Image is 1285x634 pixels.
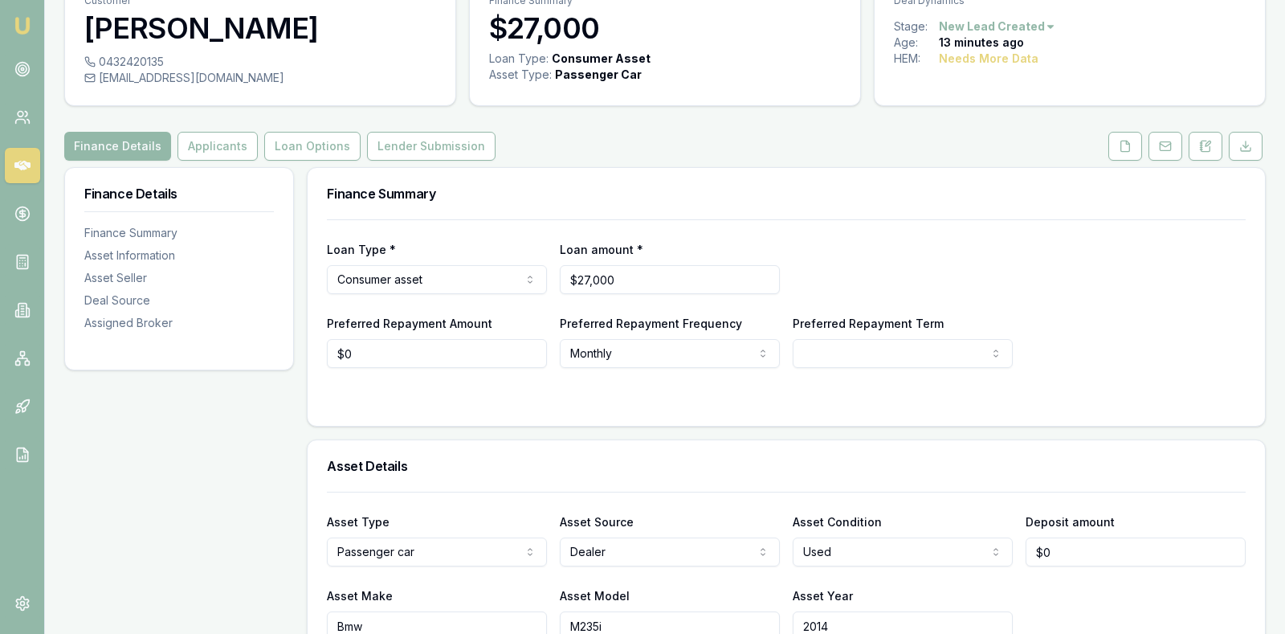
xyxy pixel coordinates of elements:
[64,132,174,161] a: Finance Details
[84,292,274,309] div: Deal Source
[489,67,552,83] div: Asset Type :
[560,515,634,529] label: Asset Source
[327,339,547,368] input: $
[793,317,944,330] label: Preferred Repayment Term
[552,51,651,67] div: Consumer Asset
[560,265,780,294] input: $
[327,317,492,330] label: Preferred Repayment Amount
[84,12,436,44] h3: [PERSON_NAME]
[939,18,1056,35] button: New Lead Created
[555,67,642,83] div: Passenger Car
[84,247,274,264] div: Asset Information
[84,225,274,241] div: Finance Summary
[489,12,841,44] h3: $27,000
[84,70,436,86] div: [EMAIL_ADDRESS][DOMAIN_NAME]
[560,589,630,603] label: Asset Model
[560,243,643,256] label: Loan amount *
[13,16,32,35] img: emu-icon-u.png
[327,187,1246,200] h3: Finance Summary
[1026,515,1115,529] label: Deposit amount
[894,18,939,35] div: Stage:
[84,315,274,331] div: Assigned Broker
[793,589,853,603] label: Asset Year
[84,270,274,286] div: Asset Seller
[367,132,496,161] button: Lender Submission
[939,51,1038,67] div: Needs More Data
[327,589,393,603] label: Asset Make
[327,243,396,256] label: Loan Type *
[84,54,436,70] div: 0432420135
[177,132,258,161] button: Applicants
[793,515,882,529] label: Asset Condition
[64,132,171,161] button: Finance Details
[1026,538,1246,567] input: $
[84,187,274,200] h3: Finance Details
[174,132,261,161] a: Applicants
[894,51,939,67] div: HEM:
[489,51,549,67] div: Loan Type:
[327,460,1246,472] h3: Asset Details
[894,35,939,51] div: Age:
[264,132,361,161] button: Loan Options
[327,515,390,529] label: Asset Type
[560,317,742,330] label: Preferred Repayment Frequency
[261,132,364,161] a: Loan Options
[364,132,499,161] a: Lender Submission
[939,35,1024,51] div: 13 minutes ago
